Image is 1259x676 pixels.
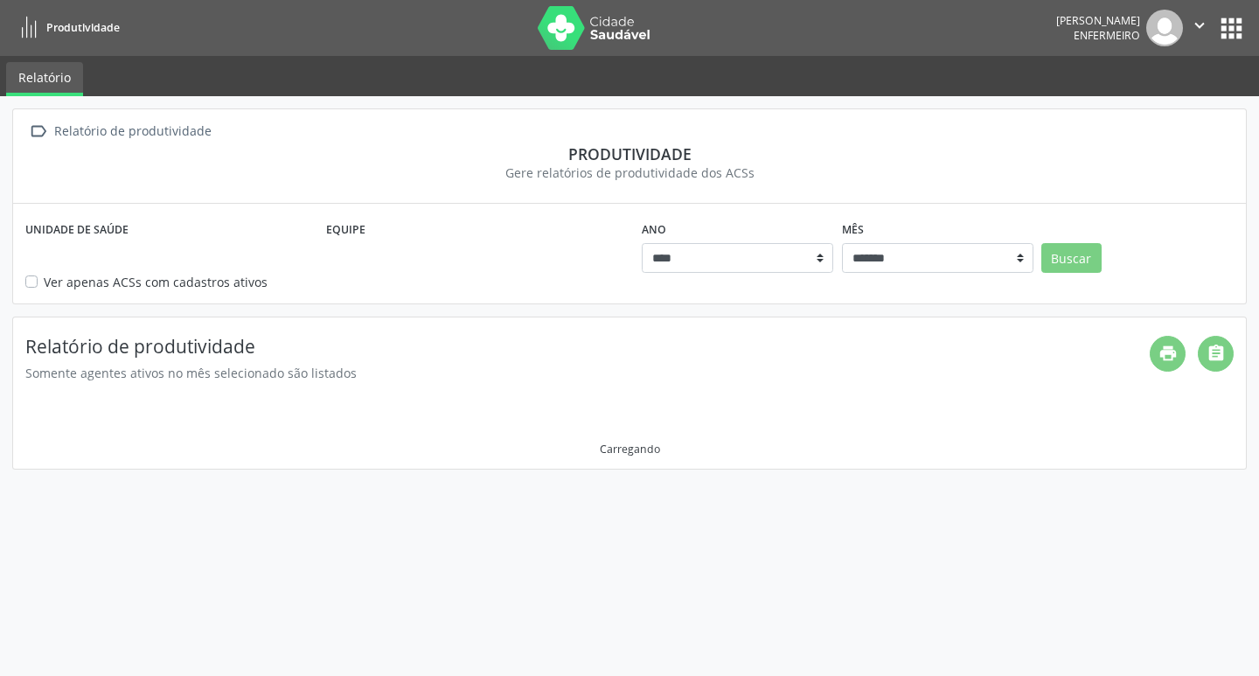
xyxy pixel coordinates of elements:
[1056,13,1140,28] div: [PERSON_NAME]
[25,164,1234,182] div: Gere relatórios de produtividade dos ACSs
[25,216,129,243] label: Unidade de saúde
[12,13,120,42] a: Produtividade
[44,273,268,291] label: Ver apenas ACSs com cadastros ativos
[46,20,120,35] span: Produtividade
[25,119,51,144] i: 
[1074,28,1140,43] span: Enfermeiro
[600,442,660,456] div: Carregando
[1183,10,1216,46] button: 
[6,62,83,96] a: Relatório
[25,144,1234,164] div: Produtividade
[1146,10,1183,46] img: img
[25,364,1150,382] div: Somente agentes ativos no mês selecionado são listados
[51,119,214,144] div: Relatório de produtividade
[25,119,214,144] a:  Relatório de produtividade
[642,216,666,243] label: Ano
[1041,243,1102,273] button: Buscar
[1190,16,1209,35] i: 
[842,216,864,243] label: Mês
[326,216,365,243] label: Equipe
[25,336,1150,358] h4: Relatório de produtividade
[1216,13,1247,44] button: apps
